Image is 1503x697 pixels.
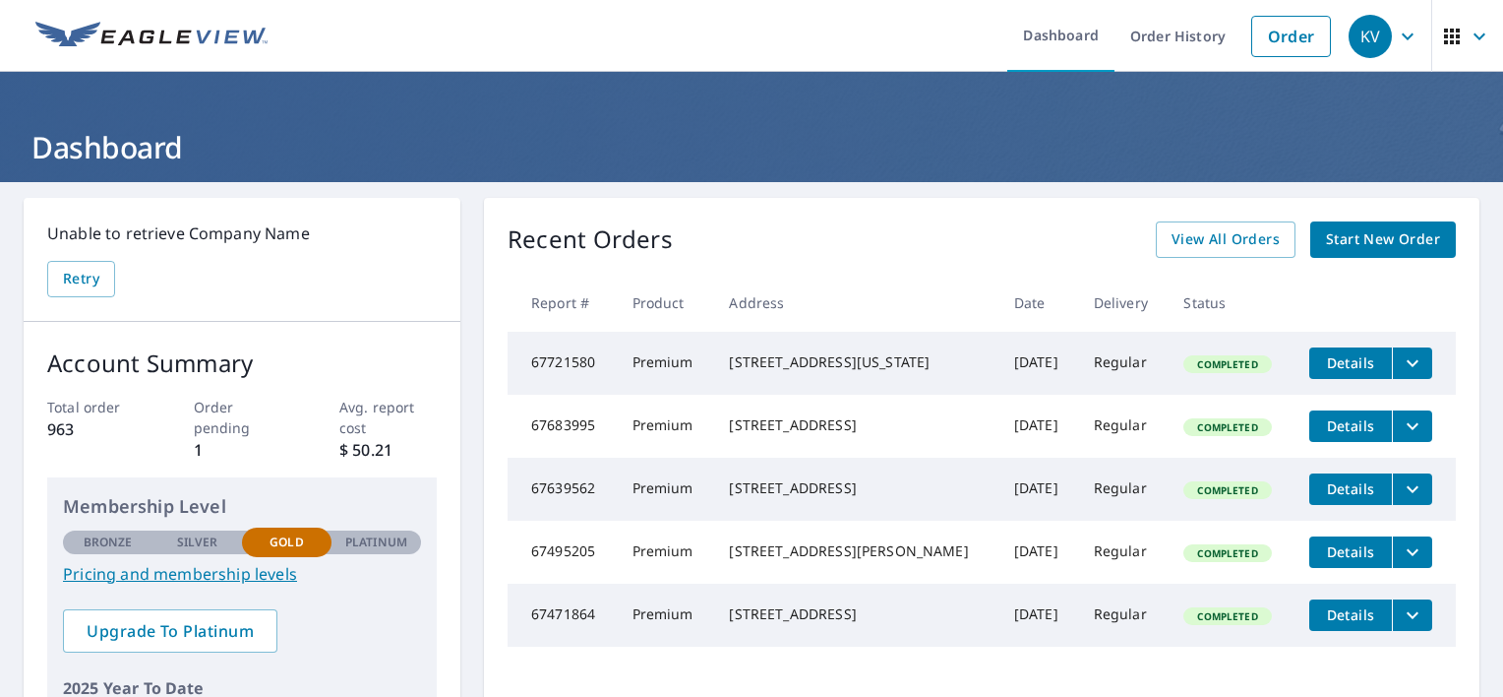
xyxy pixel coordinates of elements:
[1172,227,1280,252] span: View All Orders
[1185,420,1269,434] span: Completed
[1309,537,1392,568] button: detailsBtn-67495205
[1078,274,1169,332] th: Delivery
[339,397,437,438] p: Avg. report cost
[47,261,115,297] button: Retry
[508,458,617,521] td: 67639562
[47,222,437,245] p: Unable to retrieve Company Name
[1168,274,1293,332] th: Status
[617,274,714,332] th: Product
[1185,609,1269,623] span: Completed
[1321,479,1380,498] span: Details
[1321,416,1380,435] span: Details
[1321,605,1380,624] span: Details
[508,521,617,584] td: 67495205
[84,534,133,551] p: Bronze
[1309,411,1392,442] button: detailsBtn-67683995
[508,584,617,647] td: 67471864
[79,620,262,642] span: Upgrade To Platinum
[1392,537,1432,568] button: filesDropdownBtn-67495205
[270,534,303,551] p: Gold
[1078,458,1169,521] td: Regular
[1392,600,1432,631] button: filesDropdownBtn-67471864
[63,562,421,586] a: Pricing and membership levels
[1156,222,1295,258] a: View All Orders
[713,274,997,332] th: Address
[1309,348,1392,379] button: detailsBtn-67721580
[1392,348,1432,379] button: filesDropdownBtn-67721580
[998,332,1078,395] td: [DATE]
[998,584,1078,647] td: [DATE]
[339,438,437,462] p: $ 50.21
[729,415,982,435] div: [STREET_ADDRESS]
[1078,395,1169,458] td: Regular
[1309,600,1392,631] button: detailsBtn-67471864
[508,274,617,332] th: Report #
[729,478,982,498] div: [STREET_ADDRESS]
[1309,474,1392,505] button: detailsBtn-67639562
[1185,483,1269,497] span: Completed
[345,534,407,551] p: Platinum
[998,521,1078,584] td: [DATE]
[63,493,421,520] p: Membership Level
[47,397,145,417] p: Total order
[1321,542,1380,561] span: Details
[1078,521,1169,584] td: Regular
[1078,332,1169,395] td: Regular
[617,584,714,647] td: Premium
[1310,222,1456,258] a: Start New Order
[729,541,982,561] div: [STREET_ADDRESS][PERSON_NAME]
[617,521,714,584] td: Premium
[1349,15,1392,58] div: KV
[63,609,277,653] a: Upgrade To Platinum
[508,332,617,395] td: 67721580
[24,127,1479,167] h1: Dashboard
[1185,357,1269,371] span: Completed
[35,22,268,51] img: EV Logo
[47,346,437,381] p: Account Summary
[617,395,714,458] td: Premium
[1185,546,1269,560] span: Completed
[1078,584,1169,647] td: Regular
[177,534,218,551] p: Silver
[47,417,145,441] p: 963
[508,395,617,458] td: 67683995
[1251,16,1331,57] a: Order
[194,397,291,438] p: Order pending
[1392,411,1432,442] button: filesDropdownBtn-67683995
[63,267,99,291] span: Retry
[194,438,291,462] p: 1
[998,458,1078,521] td: [DATE]
[617,332,714,395] td: Premium
[1326,227,1440,252] span: Start New Order
[998,395,1078,458] td: [DATE]
[998,274,1078,332] th: Date
[729,604,982,624] div: [STREET_ADDRESS]
[729,352,982,372] div: [STREET_ADDRESS][US_STATE]
[1392,474,1432,505] button: filesDropdownBtn-67639562
[508,222,673,258] p: Recent Orders
[617,458,714,521] td: Premium
[1321,353,1380,372] span: Details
